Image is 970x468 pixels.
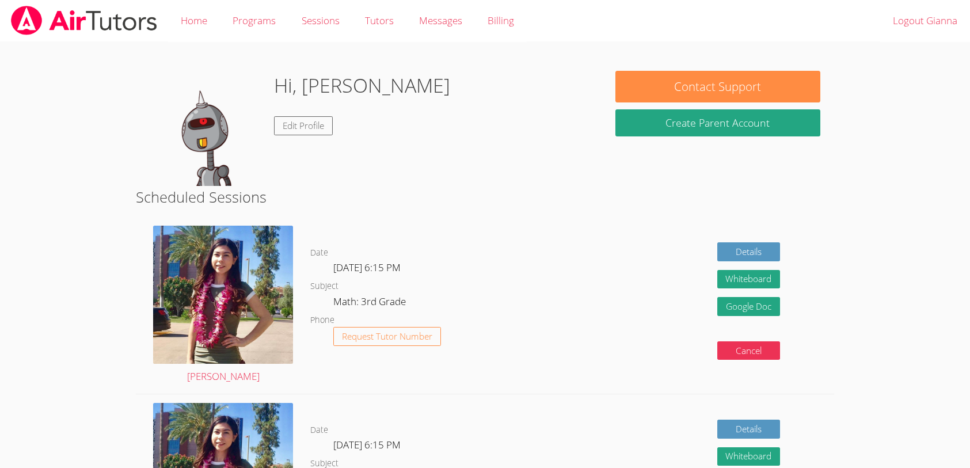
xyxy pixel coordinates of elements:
span: [DATE] 6:15 PM [333,438,401,451]
img: airtutors_banner-c4298cdbf04f3fff15de1276eac7730deb9818008684d7c2e4769d2f7ddbe033.png [10,6,158,35]
h1: Hi, [PERSON_NAME] [274,71,450,100]
a: Google Doc [717,297,781,316]
button: Whiteboard [717,447,781,466]
a: Details [717,420,781,439]
a: Details [717,242,781,261]
dd: Math: 3rd Grade [333,294,408,313]
span: Request Tutor Number [342,332,432,341]
a: Edit Profile [274,116,333,135]
img: avatar.png [153,226,293,363]
button: Create Parent Account [615,109,820,136]
span: [DATE] 6:15 PM [333,261,401,274]
dt: Date [310,246,328,260]
button: Cancel [717,341,781,360]
button: Whiteboard [717,270,781,289]
a: [PERSON_NAME] [153,226,293,385]
h2: Scheduled Sessions [136,186,834,208]
img: default.png [150,71,265,186]
button: Contact Support [615,71,820,102]
dt: Date [310,423,328,437]
dt: Phone [310,313,334,328]
dt: Subject [310,279,338,294]
button: Request Tutor Number [333,327,441,346]
span: Messages [419,14,462,27]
